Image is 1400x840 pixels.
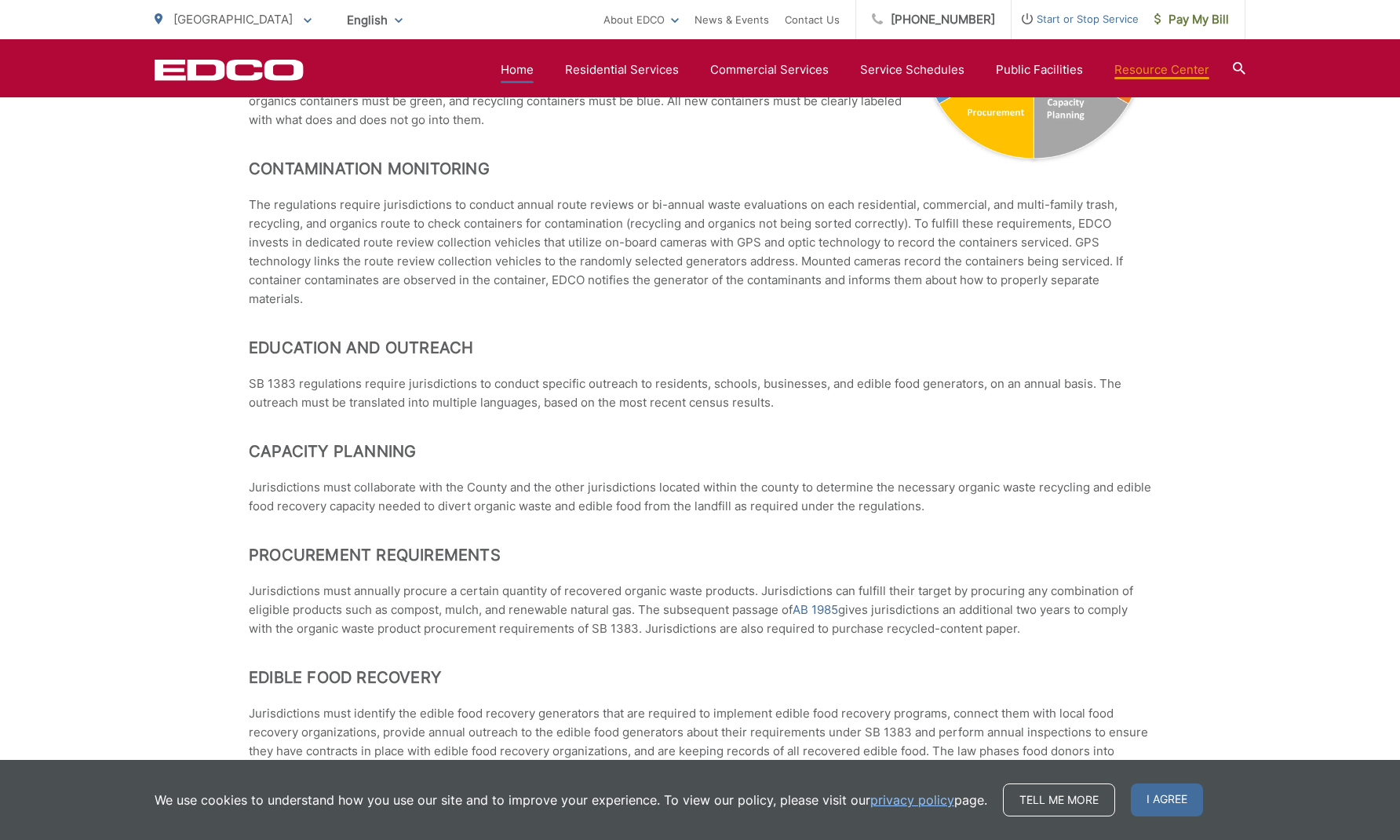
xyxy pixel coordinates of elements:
[249,668,1151,687] h2: Edible Food Recovery
[870,791,954,809] a: privacy policy
[860,60,964,79] a: Service Schedules
[1003,783,1115,816] a: Tell me more
[335,6,414,34] span: English
[1131,783,1203,816] span: I agree
[565,60,679,79] a: Residential Services
[249,195,1151,309] p: The regulations require jurisdictions to conduct annual route reviews or bi-annual waste evaluati...
[249,546,1151,564] h2: Procurement Requirements
[249,338,1151,357] h2: Education and Outreach
[155,791,987,809] p: We use cookies to understand how you use our site and to improve your experience. To view our pol...
[1114,60,1209,79] a: Resource Center
[249,582,1151,638] p: Jurisdictions must annually procure a certain quantity of recovered organic waste products. Juris...
[249,478,1151,516] p: Jurisdictions must collaborate with the County and the other jurisdictions located within the cou...
[249,704,1151,780] p: Jurisdictions must identify the edible food recovery generators that are required to implement ed...
[695,10,769,29] a: News & Events
[249,442,1151,461] h2: Capacity Planning
[603,10,679,29] a: About EDCO
[785,10,840,29] a: Contact Us
[1154,10,1229,29] span: Pay My Bill
[710,60,829,79] a: Commercial Services
[155,59,304,81] a: EDCD logo. Return to the homepage.
[793,601,838,619] a: AB 1985
[501,60,534,79] a: Home
[249,159,1151,178] h2: Contamination Monitoring
[173,12,293,27] span: [GEOGRAPHIC_DATA]
[249,374,1151,412] p: SB 1383 regulations require jurisdictions to conduct specific outreach to residents, schools, bus...
[996,60,1083,79] a: Public Facilities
